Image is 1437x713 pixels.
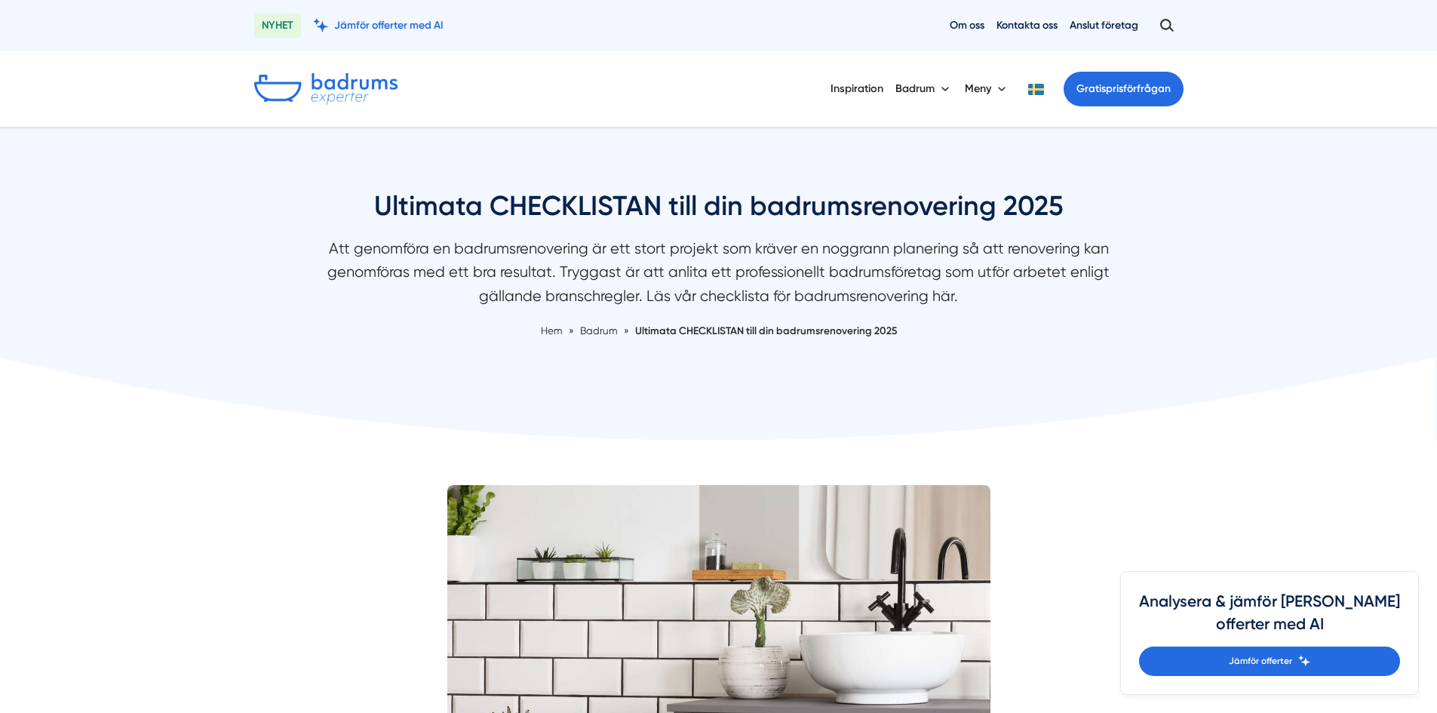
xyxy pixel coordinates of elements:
span: Badrum [580,324,618,337]
a: Jämför offerter med AI [313,18,444,32]
h4: Analysera & jämför [PERSON_NAME] offerter med AI [1139,590,1400,647]
img: Badrumsexperter.se logotyp [254,73,398,105]
span: Gratis [1076,82,1106,95]
button: Badrum [895,69,953,109]
a: Gratisprisförfrågan [1064,72,1184,106]
nav: Breadcrumb [319,323,1119,339]
a: Inspiration [831,69,883,108]
span: » [569,323,574,339]
span: NYHET [254,14,301,38]
span: » [624,323,629,339]
a: Anslut företag [1070,18,1138,32]
a: Hem [541,324,563,337]
a: Kontakta oss [996,18,1058,32]
button: Meny [965,69,1009,109]
a: Badrum [580,324,620,337]
a: Om oss [950,18,984,32]
span: Jämför offerter [1229,654,1292,668]
h1: Ultimata CHECKLISTAN till din badrumsrenovering 2025 [319,188,1119,237]
p: Att genomföra en badrumsrenovering är ett stort projekt som kräver en noggrann planering så att r... [319,237,1119,315]
span: Jämför offerter med AI [334,18,444,32]
a: Jämför offerter [1139,647,1400,676]
a: Ultimata CHECKLISTAN till din badrumsrenovering 2025 [635,324,897,337]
